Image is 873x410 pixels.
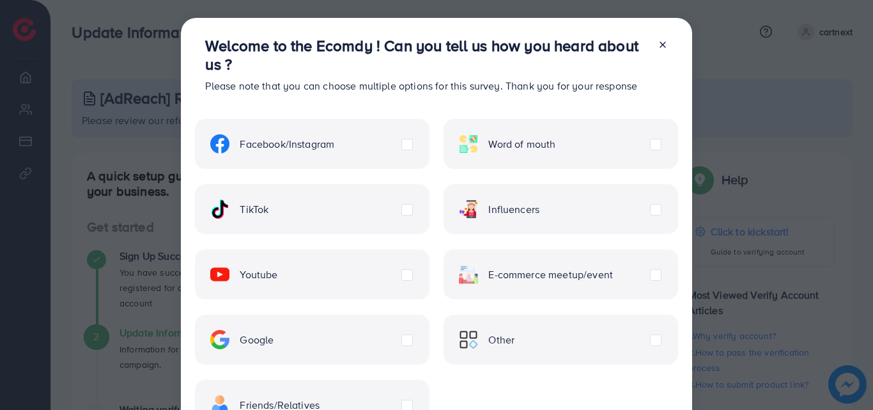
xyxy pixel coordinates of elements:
span: Facebook/Instagram [240,137,334,152]
span: Influencers [488,202,539,217]
span: Youtube [240,267,277,282]
img: ic-google.5bdd9b68.svg [210,330,229,349]
img: ic-other.99c3e012.svg [459,330,478,349]
img: ic-tiktok.4b20a09a.svg [210,200,229,219]
span: Other [488,333,514,347]
span: Word of mouth [488,137,555,152]
span: E-commerce meetup/event [488,267,613,282]
img: ic-youtube.715a0ca2.svg [210,265,229,284]
img: ic-influencers.a620ad43.svg [459,200,478,219]
img: ic-word-of-mouth.a439123d.svg [459,134,478,154]
p: Please note that you can choose multiple options for this survey. Thank you for your response [205,78,647,93]
span: TikTok [240,202,268,217]
h3: Welcome to the Ecomdy ! Can you tell us how you heard about us ? [205,36,647,74]
img: ic-ecommerce.d1fa3848.svg [459,265,478,284]
span: Google [240,333,274,347]
img: ic-facebook.134605ef.svg [210,134,229,154]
